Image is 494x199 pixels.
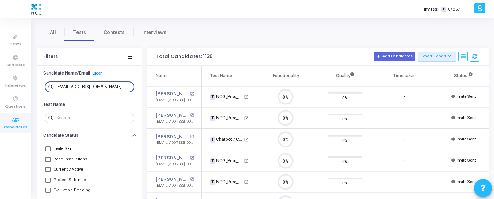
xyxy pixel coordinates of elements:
[53,155,87,164] span: Read Instructions
[156,154,188,162] a: [PERSON_NAME]
[56,85,131,89] input: Search...
[156,97,194,103] div: [EMAIL_ADDRESS][DOMAIN_NAME]
[393,72,416,80] div: Time taken
[210,158,243,164] div: NCG_Prog_JavaFS_2025_Test
[374,52,415,61] button: Add Candidates
[53,186,91,195] span: Evaluation Pending
[342,115,348,123] span: 0%
[404,158,405,164] div: -
[315,66,375,86] th: Quality
[156,72,168,80] div: Name
[48,115,56,121] mat-icon: search
[142,29,167,36] span: Interviews
[50,29,56,36] span: All
[37,68,142,79] button: Candidate Name/EmailClear
[156,162,194,167] div: [EMAIL_ADDRESS][DOMAIN_NAME]
[92,71,102,76] a: Clear
[210,115,243,121] div: NCG_Prog_JavaFS_2025_Test
[29,2,43,16] img: logo
[342,158,348,165] span: 0%
[342,179,348,187] span: 0%
[5,104,26,110] span: Questions
[202,66,256,86] th: Test Name
[43,133,79,138] h6: Candidate Status
[457,94,476,99] span: Invite Sent
[457,115,476,120] span: Invite Sent
[244,159,249,163] mat-icon: open_in_new
[441,7,446,12] span: T
[156,176,188,183] a: [PERSON_NAME]
[53,165,83,174] span: Currently Active
[37,130,142,141] button: Candidate Status
[244,116,249,121] mat-icon: open_in_new
[4,124,27,131] span: Candidates
[43,54,58,60] div: Filters
[256,66,315,86] th: Functionality
[457,179,476,184] span: Invite Sent
[43,102,65,107] h6: Test Name
[6,62,25,68] span: Contests
[210,94,215,100] span: T
[43,71,90,76] h6: Candidate Name/Email
[156,140,194,146] div: [EMAIL_ADDRESS][DOMAIN_NAME]
[457,158,476,163] span: Invite Sent
[190,113,194,117] mat-icon: open_in_new
[156,119,194,124] div: [EMAIL_ADDRESS][DOMAIN_NAME]
[210,93,243,100] div: NCG_Prog_JavaFS_2025_Test
[53,176,89,184] span: Project Submitted
[190,156,194,160] mat-icon: open_in_new
[424,6,438,12] label: Invites:
[434,66,493,86] th: Status
[190,92,194,96] mat-icon: open_in_new
[210,136,243,143] div: Chatbot / Conversational AI Engineer Assessment
[210,179,243,185] div: NCG_Prog_JavaFS_2025_Test
[104,29,125,36] span: Contests
[448,6,460,12] span: 0/857
[210,116,215,122] span: T
[457,137,476,142] span: Invite Sent
[37,99,142,110] button: Test Name
[404,94,405,100] div: -
[190,135,194,139] mat-icon: open_in_new
[244,137,249,142] mat-icon: open_in_new
[73,29,86,36] span: Tests
[244,95,249,99] mat-icon: open_in_new
[56,116,131,120] input: Search...
[48,84,56,90] mat-icon: search
[156,90,188,97] a: [PERSON_NAME]
[156,54,212,60] div: Total Candidates: 1136
[210,179,215,185] span: T
[342,137,348,144] span: 0%
[210,158,215,164] span: T
[404,115,405,121] div: -
[156,183,194,188] div: [EMAIL_ADDRESS][DOMAIN_NAME]
[404,136,405,143] div: -
[342,94,348,101] span: 0%
[156,112,188,119] a: [PERSON_NAME]
[404,179,405,185] div: -
[210,137,215,143] span: T
[418,52,457,62] button: Export Report
[53,144,73,153] span: Invite Sent
[190,177,194,181] mat-icon: open_in_new
[5,83,26,89] span: Interviews
[244,180,249,184] mat-icon: open_in_new
[10,41,21,48] span: Tests
[156,133,188,140] a: [PERSON_NAME]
